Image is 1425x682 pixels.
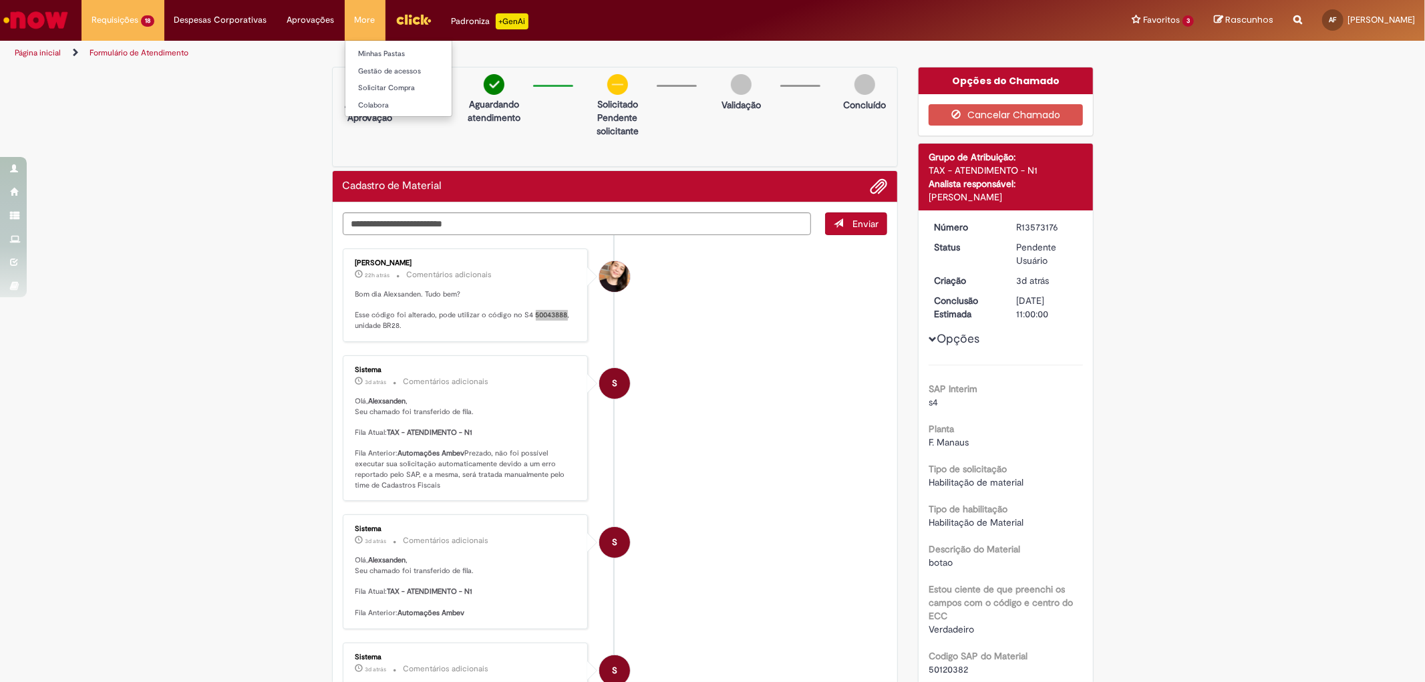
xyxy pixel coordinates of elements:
[90,47,188,58] a: Formulário de Atendimento
[929,190,1083,204] div: [PERSON_NAME]
[355,653,578,661] div: Sistema
[585,111,650,138] p: Pendente solicitante
[398,448,465,458] b: Automações Ambev
[404,663,489,675] small: Comentários adicionais
[338,98,403,124] p: Aguardando Aprovação
[929,150,1083,164] div: Grupo de Atribuição:
[365,665,387,673] time: 27/09/2025 15:03:17
[1182,15,1194,27] span: 3
[355,13,375,27] span: More
[1,7,70,33] img: ServiceNow
[355,555,578,618] p: Olá, , Seu chamado foi transferido de fila. Fila Atual: Fila Anterior:
[398,608,465,618] b: Automações Ambev
[929,623,974,635] span: Verdadeiro
[355,289,578,331] p: Bom dia Alexsanden. Tudo bem? Esse código foi alterado, pode utilizar o código no S4 50043888, un...
[345,47,492,61] a: Minhas Pastas
[174,13,267,27] span: Despesas Corporativas
[1016,294,1078,321] div: [DATE] 11:00:00
[404,535,489,546] small: Comentários adicionais
[585,98,650,111] p: Solicitado
[852,218,879,230] span: Enviar
[929,104,1083,126] button: Cancelar Chamado
[287,13,335,27] span: Aprovações
[1016,275,1049,287] time: 27/09/2025 15:03:03
[929,650,1027,662] b: Codigo SAP do Material
[924,294,1006,321] dt: Conclusão Estimada
[10,41,940,65] ul: Trilhas de página
[1016,274,1078,287] div: 27/09/2025 15:03:03
[924,240,1006,254] dt: Status
[365,271,390,279] time: 29/09/2025 10:11:04
[452,13,528,29] div: Padroniza
[355,525,578,533] div: Sistema
[1329,15,1337,24] span: AF
[924,220,1006,234] dt: Número
[929,436,969,448] span: F. Manaus
[599,261,630,292] div: Sabrina De Vasconcelos
[599,527,630,558] div: System
[599,368,630,399] div: System
[825,212,887,235] button: Enviar
[929,164,1083,177] div: TAX - ATENDIMENTO - N1
[484,74,504,95] img: check-circle-green.png
[404,376,489,387] small: Comentários adicionais
[365,378,387,386] time: 27/09/2025 15:03:17
[365,271,390,279] span: 22h atrás
[929,383,977,395] b: SAP Interim
[929,516,1023,528] span: Habilitação de Material
[731,74,752,95] img: img-circle-grey.png
[929,476,1023,488] span: Habilitação de material
[929,423,954,435] b: Planta
[929,503,1007,515] b: Tipo de habilitação
[395,9,432,29] img: click_logo_yellow_360x200.png
[612,526,617,558] span: S
[612,367,617,399] span: S
[1016,220,1078,234] div: R13573176
[929,463,1007,475] b: Tipo de solicitação
[343,180,442,192] h2: Cadastro de Material Histórico de tíquete
[870,178,887,195] button: Adicionar anexos
[365,537,387,545] time: 27/09/2025 15:03:17
[1348,14,1415,25] span: [PERSON_NAME]
[365,665,387,673] span: 3d atrás
[365,537,387,545] span: 3d atrás
[929,556,953,568] span: botao
[1016,240,1078,267] div: Pendente Usuário
[355,366,578,374] div: Sistema
[369,555,406,565] b: Alexsanden
[843,98,886,112] p: Concluído
[407,269,492,281] small: Comentários adicionais
[1143,13,1180,27] span: Favoritos
[345,40,452,117] ul: More
[355,259,578,267] div: [PERSON_NAME]
[1214,14,1273,27] a: Rascunhos
[345,81,492,96] a: Solicitar Compra
[854,74,875,95] img: img-circle-grey.png
[387,586,473,596] b: TAX - ATENDIMENTO - N1
[387,428,473,438] b: TAX - ATENDIMENTO - N1
[462,98,526,124] p: Aguardando atendimento
[355,396,578,490] p: Olá, , Seu chamado foi transferido de fila. Fila Atual: Fila Anterior: Prezado, não foi possível ...
[929,663,968,675] span: 50120382
[1225,13,1273,26] span: Rascunhos
[924,274,1006,287] dt: Criação
[919,67,1093,94] div: Opções do Chamado
[141,15,154,27] span: 18
[722,98,761,112] p: Validação
[1016,275,1049,287] span: 3d atrás
[343,212,812,235] textarea: Digite sua mensagem aqui...
[15,47,61,58] a: Página inicial
[92,13,138,27] span: Requisições
[369,396,406,406] b: Alexsanden
[345,98,492,113] a: Colabora
[496,13,528,29] p: +GenAi
[345,64,492,79] a: Gestão de acessos
[929,177,1083,190] div: Analista responsável:
[929,543,1020,555] b: Descrição do Material
[607,74,628,95] img: circle-minus.png
[929,396,938,408] span: s4
[929,583,1073,622] b: Estou ciente de que preenchi os campos com o código e centro do ECC
[365,378,387,386] span: 3d atrás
